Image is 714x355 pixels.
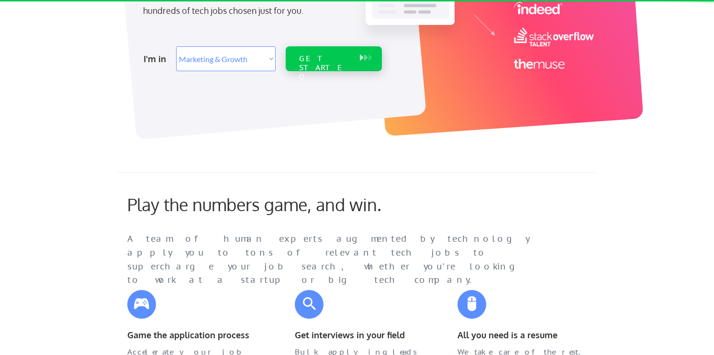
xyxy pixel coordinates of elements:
div: All you need is a resume [457,328,587,342]
div: A team of human experts augmented by technology apply you to tons of relevant tech jobs to superc... [127,232,548,287]
div: Play the numbers game, and win. [127,194,424,215]
div: I'm in [144,51,170,66]
div: GET STARTED [299,54,350,82]
div: Get interviews in your field [295,328,424,342]
div: Game the application process [127,328,257,342]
